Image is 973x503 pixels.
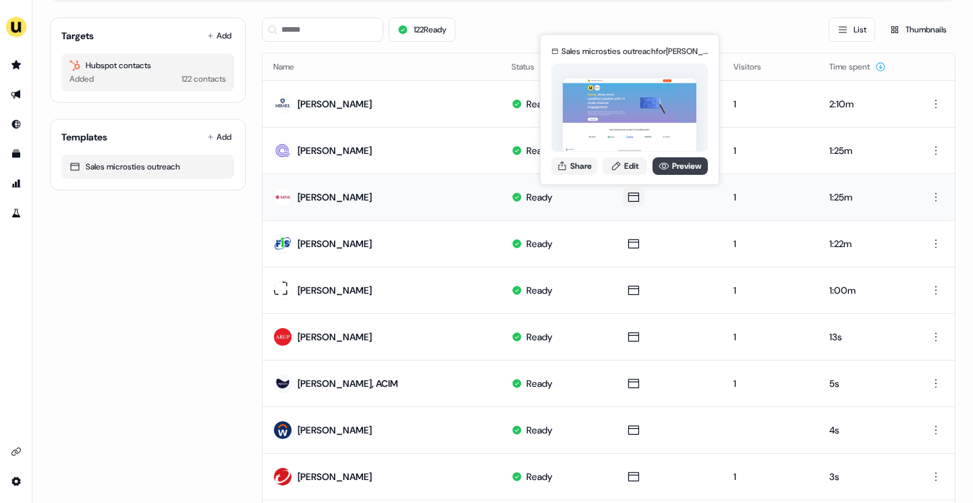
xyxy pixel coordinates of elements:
div: 122 contacts [182,72,226,86]
div: Hubspot contacts [69,59,226,72]
button: Thumbnails [881,18,955,42]
div: [PERSON_NAME] [298,284,372,297]
div: 1 [733,144,807,157]
div: 1 [733,237,807,250]
div: Ready [526,377,553,390]
div: Targets [61,29,94,43]
button: List [829,18,875,42]
div: Ready [526,237,553,250]
a: Go to templates [5,143,27,165]
div: Ready [526,330,553,344]
div: Ready [526,470,553,483]
a: Preview [652,157,708,175]
div: [PERSON_NAME] [298,470,372,483]
div: 4s [829,423,899,437]
div: Ready [526,144,553,157]
a: Go to integrations [5,471,27,492]
img: asset preview [563,78,696,153]
div: Added [69,72,94,86]
div: Sales microsties outreach for [PERSON_NAME] [561,45,708,58]
div: 1 [733,330,807,344]
div: [PERSON_NAME] [298,97,372,111]
button: Add [204,128,234,147]
div: 3s [829,470,899,483]
div: 1 [733,377,807,390]
div: Ready [526,97,553,111]
div: 1:25m [829,190,899,204]
div: 13s [829,330,899,344]
div: [PERSON_NAME] [298,144,372,157]
div: [PERSON_NAME] [298,190,372,204]
div: [PERSON_NAME], ACIM [298,377,398,390]
a: Go to attribution [5,173,27,194]
button: 122Ready [389,18,455,42]
div: 1:25m [829,144,899,157]
a: Go to Inbound [5,113,27,135]
div: 1:22m [829,237,899,250]
div: 2:10m [829,97,899,111]
div: 1:00m [829,284,899,297]
a: Go to experiments [5,203,27,224]
a: Go to integrations [5,441,27,462]
div: [PERSON_NAME] [298,330,372,344]
a: Go to outbound experience [5,84,27,105]
div: Ready [526,284,553,297]
div: 1 [733,190,807,204]
button: Name [273,55,310,79]
div: 1 [733,284,807,297]
button: Share [551,157,597,175]
button: Status [511,55,551,79]
div: Ready [526,423,553,437]
div: 1 [733,97,807,111]
div: Sales microsties outreach [69,160,226,174]
a: Go to prospects [5,54,27,76]
div: 5s [829,377,899,390]
button: Add [204,26,234,45]
div: [PERSON_NAME] [298,237,372,250]
a: Edit [603,157,647,175]
button: Visitors [733,55,777,79]
div: Ready [526,190,553,204]
div: Templates [61,130,107,144]
div: [PERSON_NAME] [298,423,372,437]
div: 1 [733,470,807,483]
button: Time spent [829,55,886,79]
